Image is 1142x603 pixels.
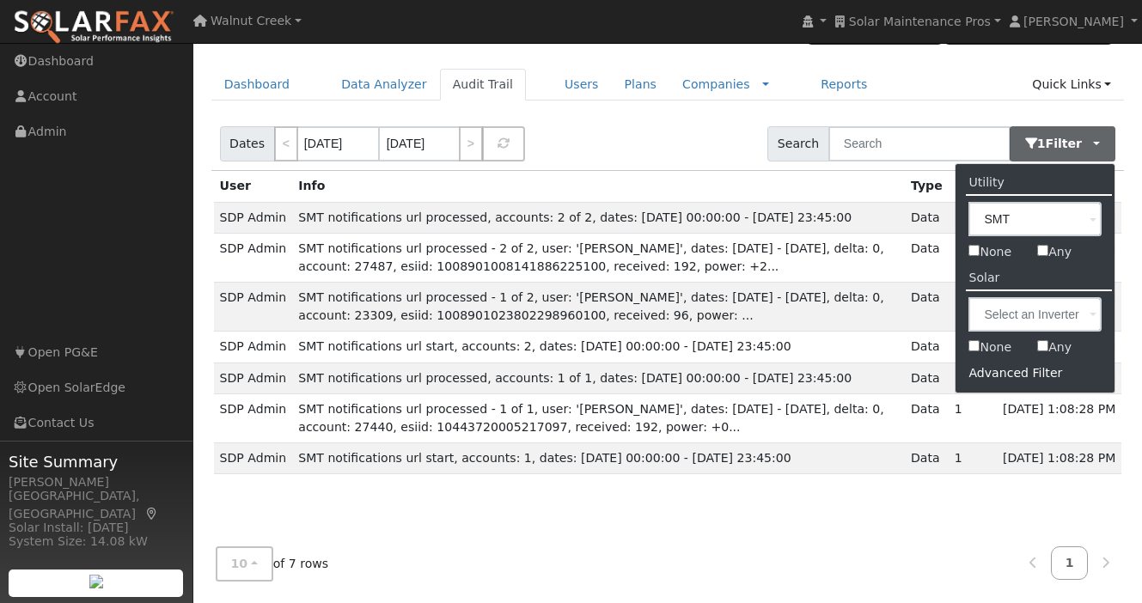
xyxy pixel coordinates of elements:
[9,450,184,473] span: Site Summary
[905,393,949,442] td: Data
[1046,137,1090,150] span: Filter
[440,69,526,100] a: Audit Trail
[552,69,612,100] a: Users
[482,126,525,161] button: Refresh
[220,177,287,195] div: User
[220,126,275,161] span: Dates
[949,362,997,393] td: 1
[214,233,293,282] td: SDP Admin
[298,210,852,224] span: SMT notifications url processed, accounts: 2 of 2, dates: [DATE] 00:00:00 - [DATE] 23:45:00
[968,297,1102,332] input: Select an Inverter
[956,240,1024,265] label: None
[956,335,1024,360] label: None
[849,15,991,28] span: Solar Maintenance Pros
[1024,335,1084,360] label: Any
[949,393,997,442] td: 1
[905,283,949,332] td: Data
[911,177,943,195] div: Type
[612,69,669,100] a: Plans
[298,339,791,353] span: SMT notifications url start, accounts: 2, dates: [DATE] 00:00:00 - [DATE] 23:45:00
[1037,245,1048,256] input: Any
[1051,546,1089,580] a: 1
[328,69,440,100] a: Data Analyzer
[214,283,293,332] td: SDP Admin
[274,126,298,161] a: <
[9,473,184,491] div: [PERSON_NAME]
[298,241,883,273] span: SMT notifications url processed - 2 of 2, user: '[PERSON_NAME]', dates: [DATE] - [DATE], delta: 0...
[214,202,293,233] td: SDP Admin
[216,546,329,582] div: of 7 rows
[905,233,949,282] td: Data
[968,202,1102,236] input: Select a Utility
[949,202,997,233] td: 1
[997,442,1122,473] td: [DATE] 1:08:28 PM
[767,126,828,161] span: Search
[828,126,1011,161] input: Search
[298,371,852,385] span: SMT notifications url processed, accounts: 1 of 1, dates: [DATE] 00:00:00 - [DATE] 23:45:00
[9,487,184,523] div: [GEOGRAPHIC_DATA], [GEOGRAPHIC_DATA]
[214,332,293,362] td: SDP Admin
[949,442,997,473] td: 1
[905,202,949,233] td: Data
[968,340,980,351] input: None
[905,332,949,362] td: Data
[13,9,174,46] img: SolarFax
[89,575,103,588] img: retrieve
[808,69,880,100] a: Reports
[949,332,997,362] td: 1
[956,360,1115,387] div: Advanced Filter
[949,283,997,332] td: 1
[214,442,293,473] td: SDP Admin
[949,233,997,282] td: 1
[298,402,883,434] span: SMT notifications url processed - 1 of 1, user: '[PERSON_NAME]', dates: [DATE] - [DATE], delta: 0...
[997,393,1122,442] td: [DATE] 1:08:28 PM
[216,546,273,582] button: 10
[956,170,1017,195] label: Utility
[956,265,1012,290] label: Solar
[905,362,949,393] td: Data
[144,507,160,521] a: Map
[905,442,949,473] td: Data
[9,533,184,551] div: System Size: 14.08 kW
[231,557,248,570] span: 10
[298,290,883,322] span: SMT notifications url processed - 1 of 2, user: '[PERSON_NAME]', dates: [DATE] - [DATE], delta: 0...
[214,393,293,442] td: SDP Admin
[298,451,791,465] span: SMT notifications url start, accounts: 1, dates: [DATE] 00:00:00 - [DATE] 23:45:00
[211,69,303,100] a: Dashboard
[968,245,980,256] input: None
[1010,126,1116,161] button: 1Filter
[214,362,293,393] td: SDP Admin
[1019,69,1124,100] a: Quick Links
[211,14,291,27] span: Walnut Creek
[1024,240,1084,265] label: Any
[298,177,899,195] div: Info
[1023,15,1124,28] span: [PERSON_NAME]
[459,126,483,161] a: >
[9,519,184,537] div: Solar Install: [DATE]
[682,77,750,91] a: Companies
[1037,340,1048,351] input: Any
